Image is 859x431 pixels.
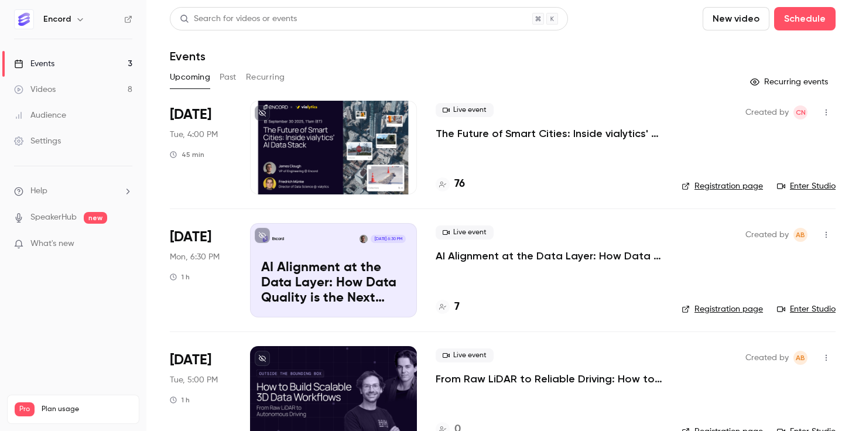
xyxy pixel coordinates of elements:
span: Chloe Noble [793,105,807,119]
p: Encord [272,236,284,242]
h6: Encord [43,13,71,25]
span: Annabel Benjamin [793,351,807,365]
span: Tue, 4:00 PM [170,129,218,141]
span: Live event [436,348,494,362]
span: Pro [15,402,35,416]
a: SpeakerHub [30,211,77,224]
span: Tue, 5:00 PM [170,374,218,386]
span: Created by [745,228,789,242]
div: Settings [14,135,61,147]
a: From Raw LiDAR to Reliable Driving: How to Build Scalable 3D Data Workflows [436,372,663,386]
a: Registration page [682,180,763,192]
h4: 7 [454,299,460,315]
a: 7 [436,299,460,315]
button: Past [220,68,237,87]
span: new [84,212,107,224]
div: 45 min [170,150,204,159]
button: Recurring [246,68,285,87]
span: Mon, 6:30 PM [170,251,220,263]
li: help-dropdown-opener [14,185,132,197]
span: Created by [745,105,789,119]
div: Audience [14,110,66,121]
span: [DATE] [170,228,211,247]
div: Videos [14,84,56,95]
div: Sep 30 Tue, 4:00 PM (Europe/London) [170,101,231,194]
a: AI Alignment at the Data Layer: How Data Quality is the Next Frontier in AIEncordJames Clough[DAT... [250,223,417,317]
a: AI Alignment at the Data Layer: How Data Quality is the Next Frontier in AI [436,249,663,263]
span: AB [796,351,805,365]
div: Oct 27 Mon, 6:30 PM (Europe/London) [170,223,231,317]
span: [DATE] [170,351,211,370]
span: Help [30,185,47,197]
span: Plan usage [42,405,132,414]
div: 1 h [170,395,190,405]
img: Encord [15,10,33,29]
a: Enter Studio [777,180,836,192]
a: 76 [436,176,465,192]
div: 1 h [170,272,190,282]
span: [DATE] 6:30 PM [371,235,405,243]
iframe: Noticeable Trigger [118,239,132,249]
button: Schedule [774,7,836,30]
p: AI Alignment at the Data Layer: How Data Quality is the Next Frontier in AI [261,261,406,306]
a: The Future of Smart Cities: Inside vialytics' AI Data Stack [436,126,663,141]
span: AB [796,228,805,242]
button: New video [703,7,769,30]
span: Live event [436,225,494,240]
a: Registration page [682,303,763,315]
button: Upcoming [170,68,210,87]
span: CN [796,105,806,119]
span: [DATE] [170,105,211,124]
span: Annabel Benjamin [793,228,807,242]
a: Enter Studio [777,303,836,315]
span: Live event [436,103,494,117]
span: Created by [745,351,789,365]
div: Search for videos or events [180,13,297,25]
button: Recurring events [745,73,836,91]
img: James Clough [360,235,368,243]
div: Events [14,58,54,70]
h4: 76 [454,176,465,192]
span: What's new [30,238,74,250]
h1: Events [170,49,206,63]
